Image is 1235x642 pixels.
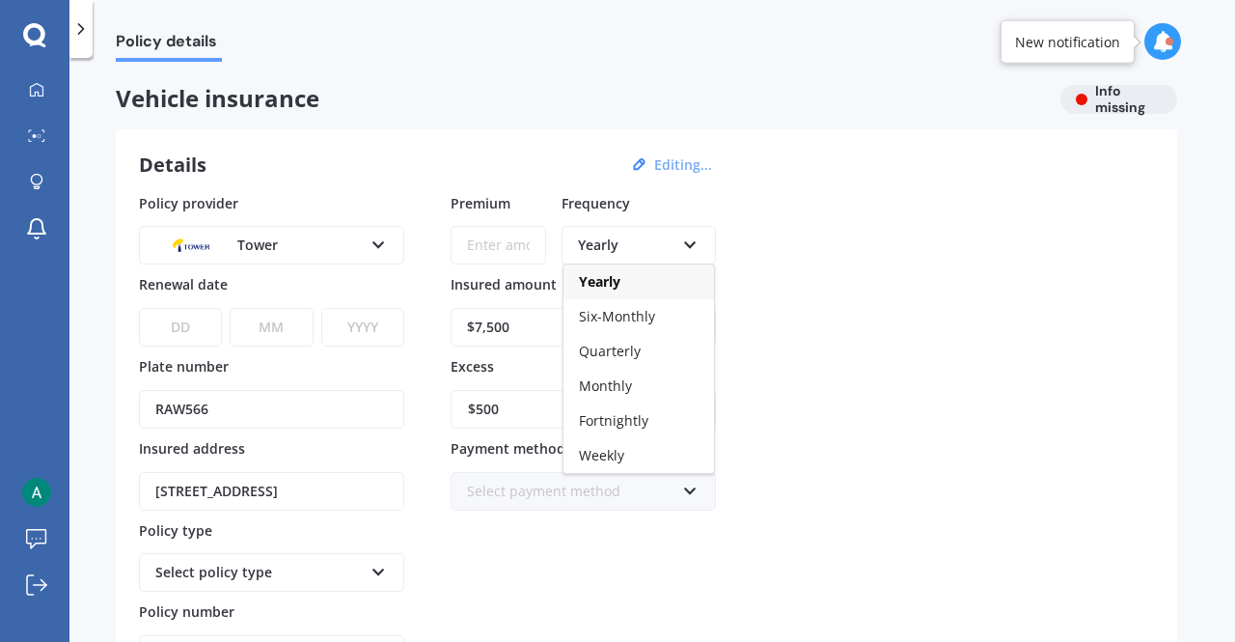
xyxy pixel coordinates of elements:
span: Frequency [562,193,630,211]
span: Payment method [451,439,565,458]
span: Plate number [139,357,229,376]
span: Fortnightly [579,411,648,430]
span: Policy provider [139,193,238,211]
div: Yearly [578,235,674,256]
input: Enter amount [451,226,546,265]
input: Enter address [139,472,404,511]
span: Insured amount [451,275,557,293]
span: Six-Monthly [579,307,655,325]
span: Excess [451,357,494,376]
span: Premium [451,193,510,211]
span: Policy number [139,602,234,621]
h3: Details [139,153,206,178]
input: Enter amount [451,308,716,347]
button: Editing... [648,156,718,174]
img: Tower.webp [155,232,227,259]
div: $500 [468,399,675,420]
span: Renewal date [139,275,228,293]
span: Policy details [116,32,222,58]
span: Vehicle insurance [116,85,1045,113]
input: Enter plate number [139,390,404,429]
div: Select payment method [467,481,674,502]
span: Monthly [579,377,632,395]
span: Policy type [139,520,212,539]
div: Tower [155,235,363,256]
div: Select policy type [155,562,363,583]
div: New notification [1015,32,1120,51]
img: ACg8ocL6LpZyi3bQQc3q6oOWmZEfuTdHDWBOz2cntOr78dmrPgyHIQ=s96-c [22,478,51,507]
span: Yearly [579,272,620,291]
span: Insured address [139,439,245,458]
span: Weekly [579,446,624,464]
span: Quarterly [579,342,641,360]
